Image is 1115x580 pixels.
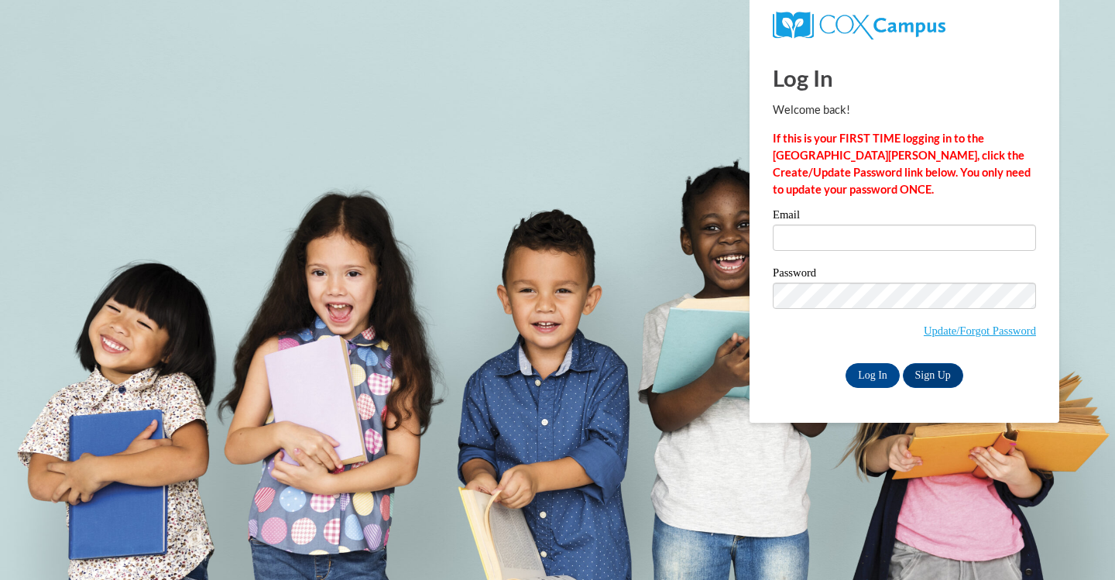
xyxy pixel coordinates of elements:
img: COX Campus [773,12,945,39]
a: Update/Forgot Password [924,324,1036,337]
a: Sign Up [903,363,963,388]
input: Log In [846,363,900,388]
h1: Log In [773,62,1036,94]
a: COX Campus [773,18,945,31]
label: Password [773,267,1036,283]
strong: If this is your FIRST TIME logging in to the [GEOGRAPHIC_DATA][PERSON_NAME], click the Create/Upd... [773,132,1031,196]
p: Welcome back! [773,101,1036,118]
label: Email [773,209,1036,225]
